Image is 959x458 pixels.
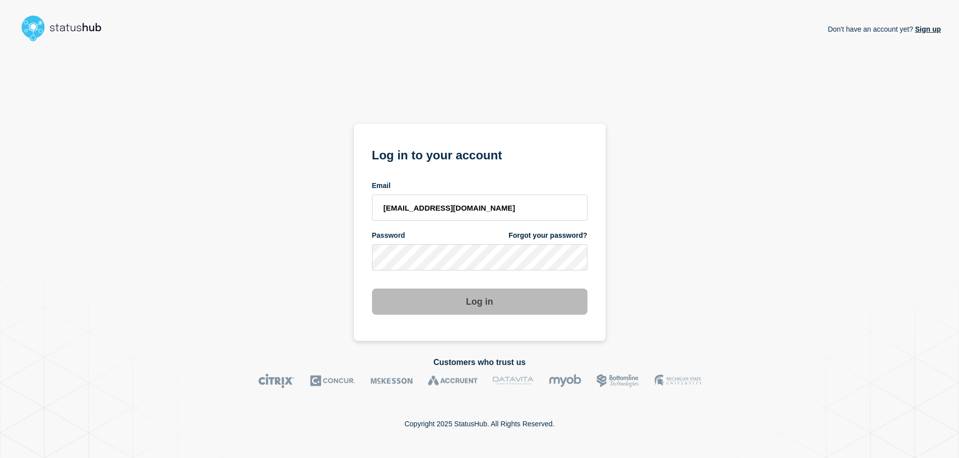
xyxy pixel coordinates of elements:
img: MSU logo [654,374,701,388]
a: Forgot your password? [508,231,587,240]
img: myob logo [549,374,581,388]
img: Bottomline logo [597,374,639,388]
a: Sign up [913,25,941,33]
img: Accruent logo [428,374,478,388]
span: Password [372,231,405,240]
p: Copyright 2025 StatusHub. All Rights Reserved. [404,420,554,428]
img: McKesson logo [371,374,413,388]
button: Log in [372,289,587,315]
span: Email [372,181,391,191]
p: Don't have an account yet? [828,17,941,41]
img: DataVita logo [493,374,534,388]
h1: Log in to your account [372,145,587,163]
img: Concur logo [310,374,355,388]
img: Citrix logo [258,374,295,388]
input: password input [372,244,587,270]
img: StatusHub logo [18,12,114,44]
h2: Customers who trust us [18,358,941,367]
input: email input [372,195,587,221]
